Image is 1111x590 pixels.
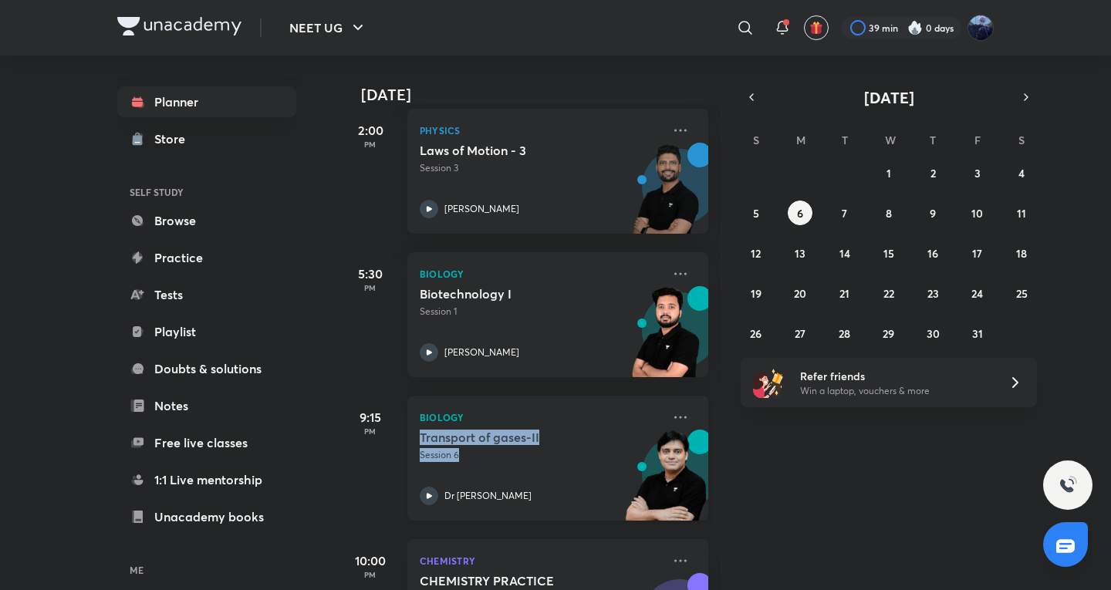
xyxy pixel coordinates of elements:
[1018,133,1025,147] abbr: Saturday
[762,86,1015,108] button: [DATE]
[930,166,936,180] abbr: October 2, 2025
[623,430,708,536] img: unacademy
[623,143,708,249] img: unacademy
[420,551,662,570] p: Chemistry
[965,321,990,346] button: October 31, 2025
[788,281,812,305] button: October 20, 2025
[794,286,806,301] abbr: October 20, 2025
[1018,166,1025,180] abbr: October 4, 2025
[965,160,990,185] button: October 3, 2025
[876,241,901,265] button: October 15, 2025
[920,201,945,225] button: October 9, 2025
[920,321,945,346] button: October 30, 2025
[788,241,812,265] button: October 13, 2025
[809,21,823,35] img: avatar
[965,281,990,305] button: October 24, 2025
[117,464,296,495] a: 1:1 Live mentorship
[339,551,401,570] h5: 10:00
[154,130,194,148] div: Store
[800,368,990,384] h6: Refer friends
[971,286,983,301] abbr: October 24, 2025
[117,316,296,347] a: Playlist
[339,140,401,149] p: PM
[744,201,768,225] button: October 5, 2025
[361,86,724,104] h4: [DATE]
[339,570,401,579] p: PM
[842,133,848,147] abbr: Tuesday
[744,321,768,346] button: October 26, 2025
[744,281,768,305] button: October 19, 2025
[117,179,296,205] h6: SELF STUDY
[117,279,296,310] a: Tests
[117,242,296,273] a: Practice
[788,321,812,346] button: October 27, 2025
[883,246,894,261] abbr: October 15, 2025
[864,87,914,108] span: [DATE]
[1009,201,1034,225] button: October 11, 2025
[883,326,894,341] abbr: October 29, 2025
[1016,286,1028,301] abbr: October 25, 2025
[420,265,662,283] p: Biology
[974,133,981,147] abbr: Friday
[876,201,901,225] button: October 8, 2025
[839,286,849,301] abbr: October 21, 2025
[420,430,612,445] h5: Transport of gases-II
[972,326,983,341] abbr: October 31, 2025
[753,206,759,221] abbr: October 5, 2025
[876,321,901,346] button: October 29, 2025
[117,390,296,421] a: Notes
[750,326,761,341] abbr: October 26, 2025
[623,286,708,393] img: unacademy
[795,326,805,341] abbr: October 27, 2025
[930,206,936,221] abbr: October 9, 2025
[927,286,939,301] abbr: October 23, 2025
[965,201,990,225] button: October 10, 2025
[117,205,296,236] a: Browse
[420,143,612,158] h5: Laws of Motion - 3
[1009,281,1034,305] button: October 25, 2025
[839,326,850,341] abbr: October 28, 2025
[444,346,519,359] p: [PERSON_NAME]
[886,206,892,221] abbr: October 8, 2025
[420,448,662,462] p: Session 6
[967,15,994,41] img: Kushagra Singh
[965,241,990,265] button: October 17, 2025
[420,408,662,426] p: Biology
[797,206,803,221] abbr: October 6, 2025
[876,281,901,305] button: October 22, 2025
[1009,160,1034,185] button: October 4, 2025
[117,17,241,35] img: Company Logo
[1017,206,1026,221] abbr: October 11, 2025
[751,286,761,301] abbr: October 19, 2025
[339,283,401,292] p: PM
[117,17,241,39] a: Company Logo
[117,123,296,154] a: Store
[971,206,983,221] abbr: October 10, 2025
[420,121,662,140] p: Physics
[927,326,940,341] abbr: October 30, 2025
[832,201,857,225] button: October 7, 2025
[1009,241,1034,265] button: October 18, 2025
[920,160,945,185] button: October 2, 2025
[339,121,401,140] h5: 2:00
[832,241,857,265] button: October 14, 2025
[117,427,296,458] a: Free live classes
[800,384,990,398] p: Win a laptop, vouchers & more
[876,160,901,185] button: October 1, 2025
[839,246,850,261] abbr: October 14, 2025
[117,501,296,532] a: Unacademy books
[1059,476,1077,494] img: ttu
[832,281,857,305] button: October 21, 2025
[444,489,532,503] p: Dr [PERSON_NAME]
[885,133,896,147] abbr: Wednesday
[117,557,296,583] h6: ME
[920,241,945,265] button: October 16, 2025
[974,166,981,180] abbr: October 3, 2025
[117,86,296,117] a: Planner
[796,133,805,147] abbr: Monday
[744,241,768,265] button: October 12, 2025
[788,201,812,225] button: October 6, 2025
[753,133,759,147] abbr: Sunday
[420,161,662,175] p: Session 3
[907,20,923,35] img: streak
